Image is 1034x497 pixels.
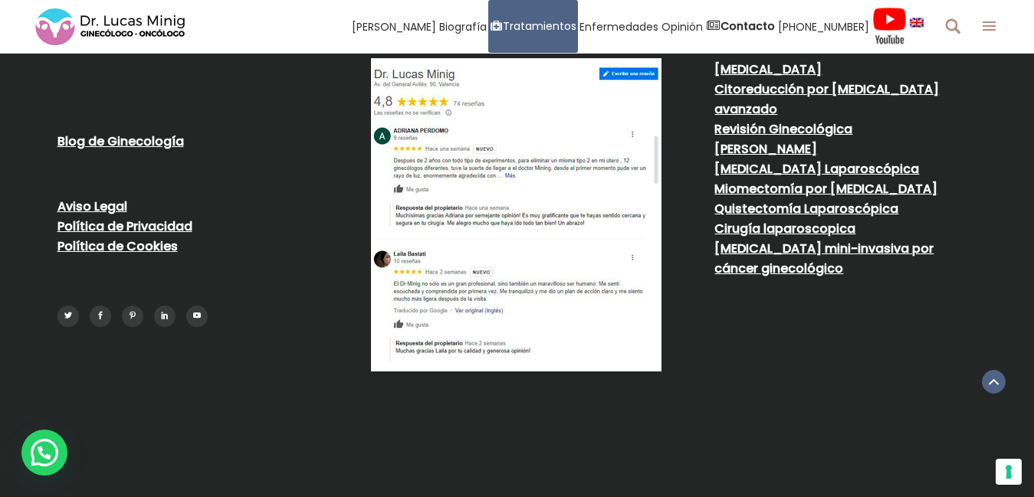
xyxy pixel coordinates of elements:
span: Biografía [439,18,487,35]
strong: Contacto [721,18,775,34]
span: [PERSON_NAME] [352,18,436,35]
span: [PHONE_NUMBER] [778,18,869,35]
img: language english [910,18,924,27]
a: Cirugía laparoscopica [714,220,855,237]
span: Opinión [661,18,703,35]
a: Miomectomía por [MEDICAL_DATA] [714,180,937,198]
a: [MEDICAL_DATA] [714,60,822,78]
a: Política de Cookies [57,237,178,255]
a: [MEDICAL_DATA] mini-invasiva por cáncer ginecológico [714,240,934,277]
img: Videos Youtube Ginecología [872,7,907,45]
a: Revisión Ginecológica [714,120,852,138]
a: Blog de Ginecología [57,132,184,150]
span: Tratamientos [503,18,576,35]
a: Aviso Legal [57,198,127,215]
a: [MEDICAL_DATA] Laparoscópica [714,160,919,178]
span: Enfermedades [579,18,658,35]
a: Política de Privacidad [57,217,192,235]
a: Quistectomía Laparoscópica [714,200,898,217]
button: Sus preferencias de consentimiento para tecnologías de seguimiento [996,459,1022,485]
a: [PERSON_NAME] [714,140,817,158]
a: Citoreducción por [MEDICAL_DATA] avanzado [714,80,939,118]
